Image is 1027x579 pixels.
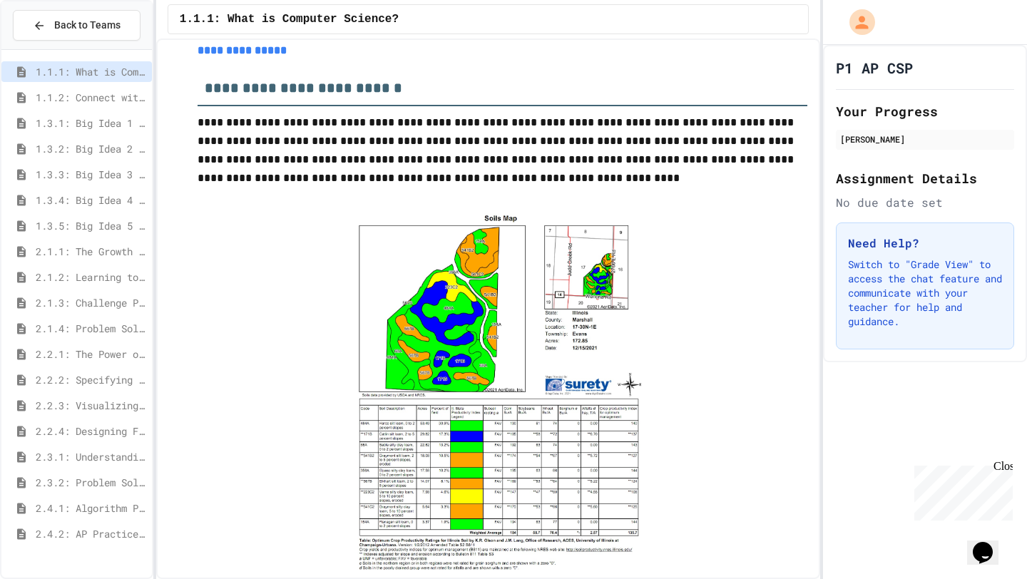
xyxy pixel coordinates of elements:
iframe: chat widget [909,460,1013,521]
h2: Your Progress [836,101,1014,121]
div: Chat with us now!Close [6,6,98,91]
span: 1.1.1: What is Computer Science? [36,64,146,79]
span: 2.2.2: Specifying Ideas with Pseudocode [36,372,146,387]
span: 2.2.1: The Power of Algorithms [36,347,146,362]
span: 1.3.3: Big Idea 3 - Algorithms and Programming [36,167,146,182]
div: My Account [834,6,879,39]
h1: P1 AP CSP [836,58,913,78]
span: 2.1.1: The Growth Mindset [36,244,146,259]
span: 2.2.3: Visualizing Logic with Flowcharts [36,398,146,413]
div: [PERSON_NAME] [840,133,1010,145]
h2: Assignment Details [836,168,1014,188]
span: 1.3.1: Big Idea 1 - Creative Development [36,116,146,130]
span: 1.1.1: What is Computer Science? [180,11,399,28]
span: 2.4.1: Algorithm Practice Exercises [36,501,146,516]
span: 2.2.4: Designing Flowcharts [36,424,146,439]
div: No due date set [836,194,1014,211]
span: 2.3.1: Understanding Games with Flowcharts [36,449,146,464]
span: 1.3.4: Big Idea 4 - Computing Systems and Networks [36,193,146,207]
span: 2.1.3: Challenge Problem - The Bridge [36,295,146,310]
span: 2.1.4: Problem Solving Practice [36,321,146,336]
button: Back to Teams [13,10,140,41]
span: 1.1.2: Connect with Your World [36,90,146,105]
span: 2.4.2: AP Practice Questions [36,526,146,541]
span: Back to Teams [54,18,121,33]
iframe: chat widget [967,522,1013,565]
span: 2.3.2: Problem Solving Reflection [36,475,146,490]
span: 1.3.2: Big Idea 2 - Data [36,141,146,156]
span: 1.3.5: Big Idea 5 - Impact of Computing [36,218,146,233]
h3: Need Help? [848,235,1002,252]
span: 2.1.2: Learning to Solve Hard Problems [36,270,146,285]
p: Switch to "Grade View" to access the chat feature and communicate with your teacher for help and ... [848,257,1002,329]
